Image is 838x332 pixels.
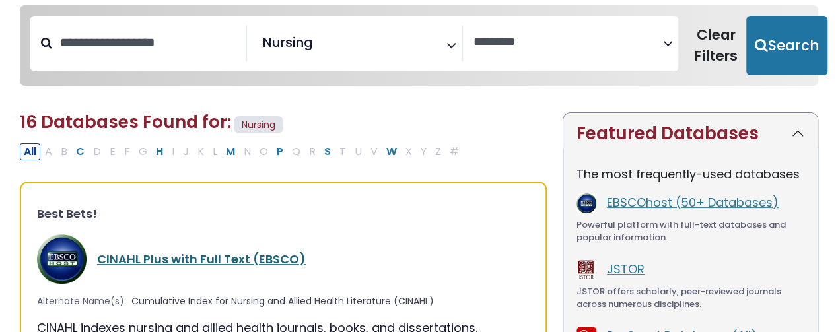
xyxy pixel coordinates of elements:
button: Clear Filters [686,16,746,75]
p: The most frequently-used databases [576,165,804,183]
button: Featured Databases [563,113,818,154]
button: All [20,143,40,160]
li: Nursing [258,32,313,52]
textarea: Search [473,36,663,50]
button: Filter Results H [152,143,167,160]
a: JSTOR [607,261,645,277]
button: Filter Results C [72,143,88,160]
span: 16 Databases Found for: [20,110,231,134]
span: Nursing [234,116,283,134]
div: Powerful platform with full-text databases and popular information. [576,218,804,244]
button: Filter Results W [382,143,401,160]
div: Alpha-list to filter by first letter of database name [20,143,464,159]
div: JSTOR offers scholarly, peer-reviewed journals across numerous disciplines. [576,285,804,311]
span: Alternate Name(s): [37,294,126,308]
button: Filter Results M [222,143,239,160]
button: Submit for Search Results [746,16,827,75]
input: Search database by title or keyword [52,32,246,53]
textarea: Search [316,40,325,53]
span: Nursing [263,32,313,52]
a: CINAHL Plus with Full Text (EBSCO) [97,251,306,267]
button: Filter Results S [320,143,335,160]
button: Filter Results P [273,143,287,160]
nav: Search filters [20,5,818,86]
h3: Best Bets! [37,207,530,221]
span: Cumulative Index for Nursing and Allied Health Literature (CINAHL) [131,294,434,308]
a: EBSCOhost (50+ Databases) [607,194,779,211]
